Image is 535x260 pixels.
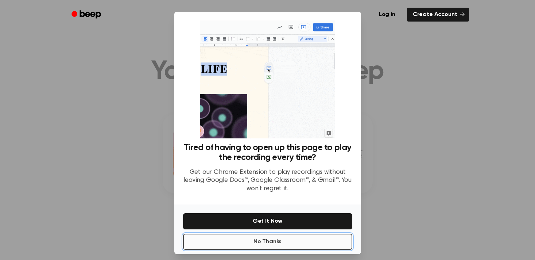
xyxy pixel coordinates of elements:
[66,8,108,22] a: Beep
[183,234,352,250] button: No Thanks
[183,143,352,162] h3: Tired of having to open up this page to play the recording every time?
[183,168,352,193] p: Get our Chrome Extension to play recordings without leaving Google Docs™, Google Classroom™, & Gm...
[407,8,469,22] a: Create Account
[183,213,352,229] button: Get It Now
[372,6,403,23] a: Log in
[200,20,335,138] img: Beep extension in action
